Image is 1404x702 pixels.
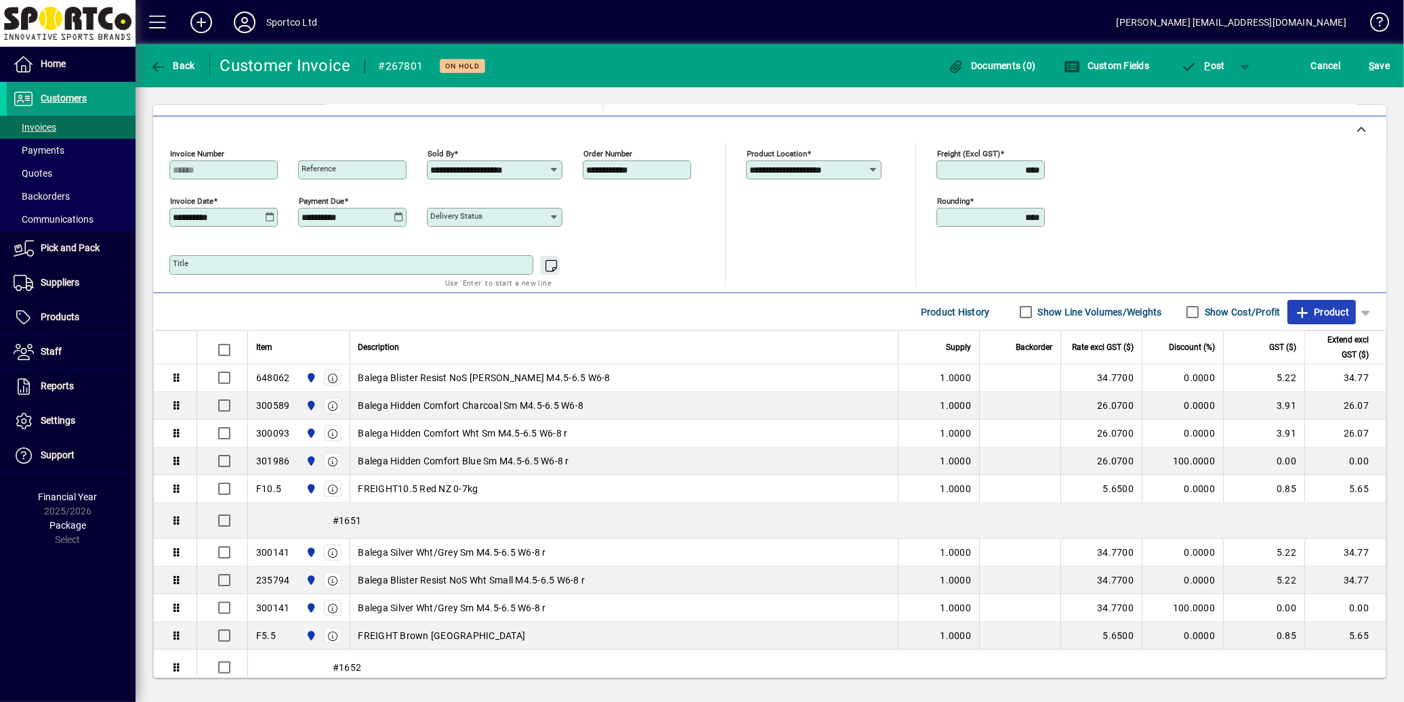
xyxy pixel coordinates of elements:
div: 5.6500 [1069,482,1134,496]
span: Sportco Ltd Warehouse [302,398,318,413]
span: 1.0000 [941,601,972,615]
div: 300141 [256,546,290,559]
td: 5.65 [1304,475,1386,503]
td: 0.0000 [1142,622,1223,650]
div: F5.5 [256,629,276,642]
span: On hold [445,62,480,70]
div: 26.0700 [1069,454,1134,468]
a: Settings [7,404,136,438]
a: Communications [7,208,136,231]
button: Save [1365,53,1393,78]
div: #267801 [379,56,424,77]
button: Back [146,53,199,78]
div: 26.0700 [1069,399,1134,412]
td: 0.0000 [1142,420,1223,447]
div: F10.5 [256,482,281,496]
span: 1.0000 [941,371,972,385]
span: Communications [14,214,94,225]
button: Profile [223,10,266,35]
button: Custom Fields [1060,53,1153,78]
span: 1.0000 [941,482,972,496]
span: Supply [946,340,971,355]
span: Back [150,60,195,71]
button: Documents (0) [945,53,1039,78]
td: 0.0000 [1142,539,1223,567]
span: Sportco Ltd Warehouse [302,600,318,615]
div: 34.7700 [1069,573,1134,587]
span: Sportco Ltd Warehouse [302,370,318,385]
td: 26.07 [1304,392,1386,420]
a: Reports [7,370,136,403]
td: 0.85 [1223,622,1304,650]
span: Quotes [14,168,52,179]
td: 0.00 [1223,447,1304,475]
div: 300589 [256,399,290,412]
span: S [1369,60,1374,71]
span: Sportco Ltd Warehouse [302,628,318,643]
td: 0.0000 [1142,475,1223,503]
a: Backorders [7,185,136,208]
span: Rate excl GST ($) [1072,340,1134,355]
td: 5.65 [1304,622,1386,650]
button: Add [180,10,223,35]
span: Custom Fields [1064,60,1149,71]
span: Description [358,340,400,355]
span: Pick and Pack [41,242,100,253]
mat-label: Freight (excl GST) [937,149,1000,158]
td: 0.85 [1223,475,1304,503]
a: Staff [7,335,136,369]
span: Support [41,449,75,460]
span: Sportco Ltd Warehouse [302,481,318,496]
span: Backorder [1016,340,1052,355]
span: FREIGHT Brown [GEOGRAPHIC_DATA] [358,629,526,642]
mat-label: Payment due [299,196,344,206]
span: 1.0000 [941,426,972,440]
td: 3.91 [1223,420,1304,447]
a: Knowledge Base [1360,3,1387,47]
td: 0.0000 [1142,392,1223,420]
div: 26.0700 [1069,426,1134,440]
span: Product [1294,301,1349,323]
a: Support [7,439,136,473]
a: Home [7,47,136,81]
span: Package [49,520,86,531]
span: Sportco Ltd Warehouse [302,545,318,560]
span: Item [256,340,272,355]
div: 235794 [256,573,290,587]
a: Pick and Pack [7,232,136,265]
td: 100.0000 [1142,594,1223,622]
span: Balega Hidden Comfort Charcoal Sm M4.5-6.5 W6-8 [358,399,584,412]
mat-label: Sold by [428,149,454,158]
span: ost [1181,60,1225,71]
span: Payments [14,145,64,156]
mat-label: Rounding [937,196,970,206]
span: Sportco Ltd Warehouse [302,426,318,441]
span: Balega Hidden Comfort Wht Sm M4.5-6.5 W6-8 r [358,426,568,440]
a: Payments [7,139,136,162]
span: Home [41,58,66,69]
td: 100.0000 [1142,447,1223,475]
span: 1.0000 [941,399,972,412]
span: Cancel [1311,55,1341,76]
span: Balega Silver Wht/Grey Sm M4.5-6.5 W6-8 r [358,601,546,615]
span: 1.0000 [941,454,972,468]
mat-label: Invoice number [170,149,224,158]
td: 34.77 [1304,539,1386,567]
span: Customers [41,93,87,104]
span: GST ($) [1269,340,1296,355]
button: Post [1174,53,1232,78]
span: P [1205,60,1211,71]
div: 34.7700 [1069,546,1134,559]
div: #1652 [248,650,1386,685]
span: Reports [41,380,74,391]
span: Suppliers [41,277,79,288]
td: 0.00 [1304,447,1386,475]
mat-label: Order number [583,149,632,158]
span: Discount (%) [1169,340,1215,355]
mat-label: Reference [302,164,336,173]
td: 26.07 [1304,420,1386,447]
td: 0.00 [1223,594,1304,622]
td: 5.22 [1223,567,1304,594]
div: 301986 [256,454,290,468]
span: Sportco Ltd Warehouse [302,454,318,468]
